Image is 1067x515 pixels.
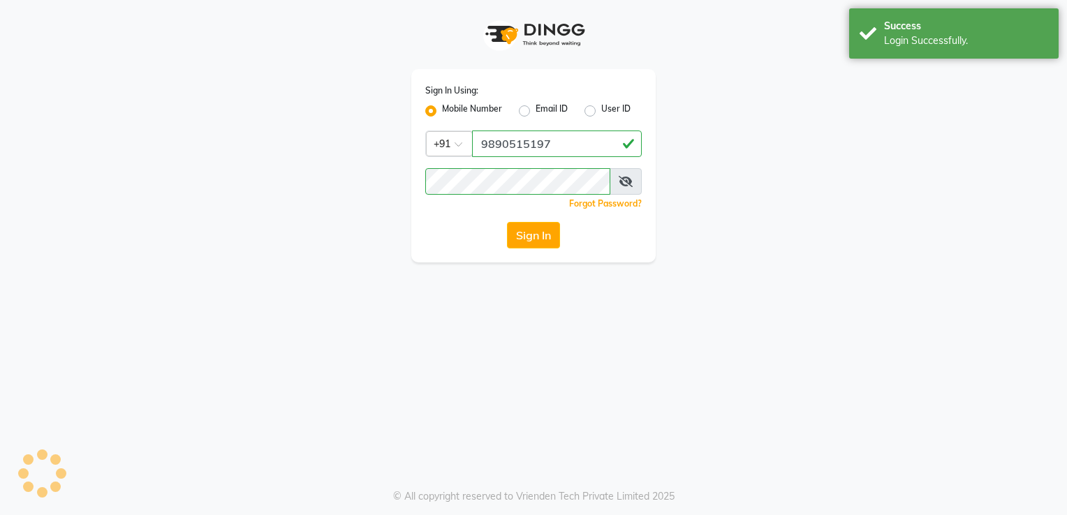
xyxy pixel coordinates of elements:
input: Username [472,130,642,157]
button: Sign In [507,222,560,248]
div: Login Successfully. [884,33,1048,48]
input: Username [425,168,610,195]
div: Success [884,19,1048,33]
img: logo1.svg [478,14,589,55]
label: Mobile Number [442,103,502,119]
label: Email ID [536,103,568,119]
label: Sign In Using: [425,84,478,97]
a: Forgot Password? [569,198,642,209]
label: User ID [601,103,631,119]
